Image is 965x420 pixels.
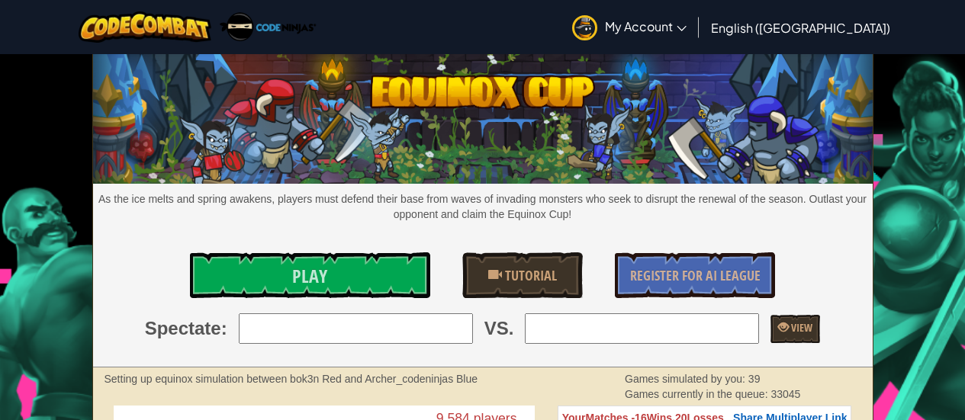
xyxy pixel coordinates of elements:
[484,316,514,341] span: VS.
[145,316,221,341] span: Spectate
[630,266,761,285] span: Register for AI League
[572,15,597,40] img: avatar
[625,388,770,400] span: Games currently in the queue:
[221,316,227,341] span: :
[711,20,890,36] span: English ([GEOGRAPHIC_DATA])
[625,373,748,385] span: Games simulated by you:
[462,252,583,298] a: Tutorial
[219,11,316,43] img: Code Ninjas logo
[502,266,557,285] span: Tutorial
[770,388,800,400] span: 33045
[703,7,898,48] a: English ([GEOGRAPHIC_DATA])
[292,264,327,288] span: Play
[565,3,694,51] a: My Account
[748,373,761,385] span: 39
[93,191,873,222] p: As the ice melts and spring awakens, players must defend their base from waves of invading monste...
[605,18,687,34] span: My Account
[93,48,873,184] img: equinox
[615,252,775,298] a: Register for AI League
[105,373,478,385] strong: Setting up equinox simulation between bok3n Red and Archer_codeninjas Blue
[79,11,212,43] img: CodeCombat logo
[789,320,812,335] span: View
